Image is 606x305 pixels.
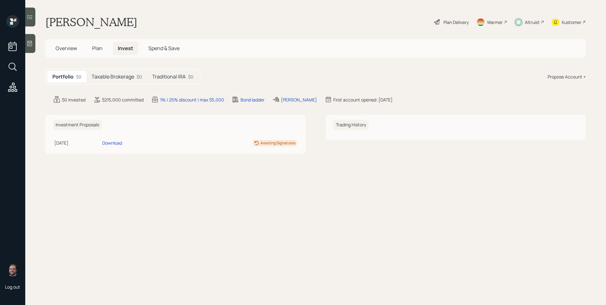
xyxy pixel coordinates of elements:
[137,73,142,80] div: $0
[487,19,503,26] div: Warmer
[160,96,224,103] div: 1% | 25% discount | max $5,000
[102,140,122,146] div: Download
[562,19,581,26] div: Kustomer
[56,45,77,52] span: Overview
[54,140,100,146] div: [DATE]
[241,96,264,103] div: Bond ladder
[92,45,103,52] span: Plan
[152,74,186,80] h5: Traditional IRA
[102,96,144,103] div: $215,000 committed
[148,45,180,52] span: Spend & Save
[52,74,74,80] h5: Portfolio
[62,96,86,103] div: $0 invested
[548,73,586,80] div: Propose Account +
[333,96,393,103] div: First account opened: [DATE]
[281,96,317,103] div: [PERSON_NAME]
[443,19,469,26] div: Plan Delivery
[92,74,134,80] h5: Taxable Brokerage
[6,264,19,276] img: james-distasi-headshot.png
[525,19,540,26] div: Altruist
[118,45,133,52] span: Invest
[5,284,20,290] div: Log out
[53,120,102,130] h6: Investment Proposals
[76,73,81,80] div: $0
[188,73,193,80] div: $0
[333,120,369,130] h6: Trading History
[45,15,137,29] h1: [PERSON_NAME]
[260,140,295,146] div: Awaiting Signatures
